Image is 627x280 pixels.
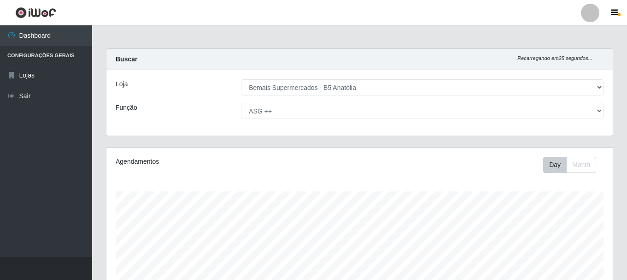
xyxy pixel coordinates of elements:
[116,55,137,63] strong: Buscar
[543,157,604,173] div: Toolbar with button groups
[543,157,567,173] button: Day
[116,79,128,89] label: Loja
[116,103,137,113] label: Função
[566,157,596,173] button: Month
[517,55,592,61] i: Recarregando em 25 segundos...
[116,157,311,167] div: Agendamentos
[15,7,56,18] img: CoreUI Logo
[543,157,596,173] div: First group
